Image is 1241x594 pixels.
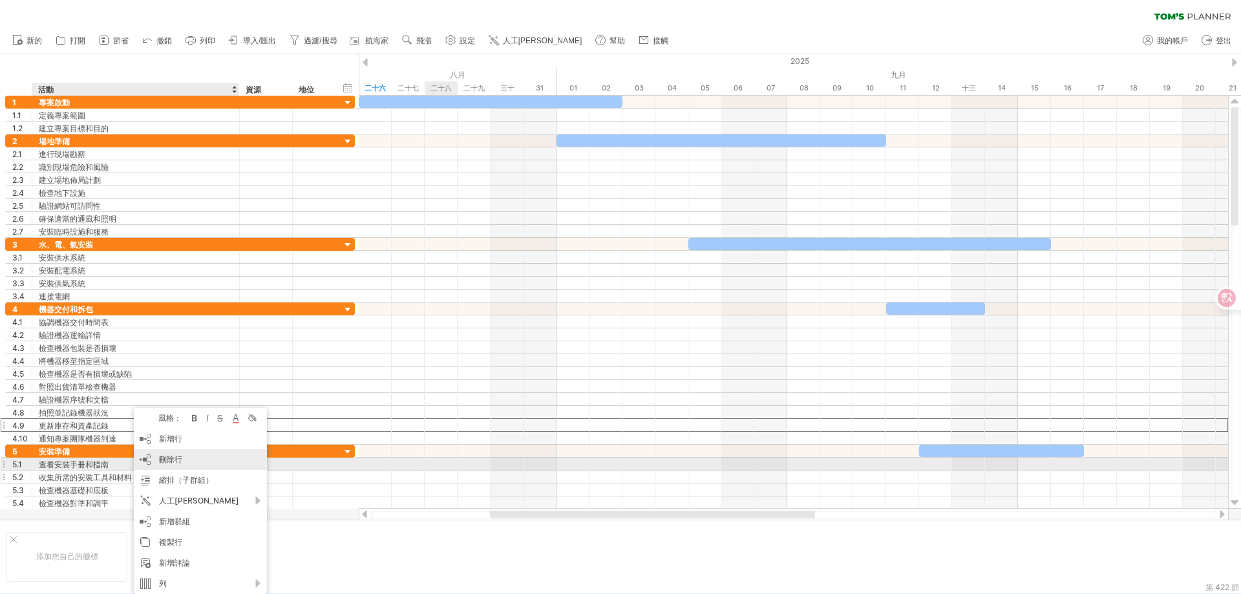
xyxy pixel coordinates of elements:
font: 4.5 [12,369,24,379]
font: 人工[PERSON_NAME] [159,496,239,505]
font: 活動 [38,85,54,94]
font: 4.3 [12,343,25,353]
div: 2025年9月12日，星期五 [919,81,952,95]
font: 20 [1195,83,1204,92]
font: 查看安裝手冊和指南 [39,460,109,469]
font: 09 [833,83,842,92]
font: 2.6 [12,214,24,224]
font: 場地準備 [39,136,70,146]
font: 17 [1097,83,1104,92]
font: 5.4 [12,498,24,508]
font: 撤銷 [156,36,172,45]
font: 新增行 [159,434,182,443]
font: 驗證網站可訪問性 [39,201,101,211]
font: 2.4 [12,188,24,198]
font: 4.8 [12,408,25,418]
font: 確保適當的通風和照明 [39,214,116,224]
font: 十三 [962,83,976,92]
font: 檢查機器對準和調平 [39,498,109,508]
font: 2.5 [12,201,23,211]
font: 水、電、氣安裝 [39,240,93,249]
font: 5.1 [12,460,22,469]
font: 八月 [450,70,465,80]
font: 08 [800,83,809,92]
font: 12 [932,83,940,92]
font: 新增評論 [159,558,190,567]
font: 安裝供氣系統 [39,279,85,288]
font: 檢查機器包裝是否損壞 [39,343,116,353]
font: 檢查機器是否有損壞或缺陷 [39,369,132,379]
a: 人工[PERSON_NAME] [485,32,586,49]
font: 2.7 [12,227,23,237]
font: 登出 [1216,36,1231,45]
font: 收集所需的安裝工具和材料 [39,472,132,482]
font: 二十七 [398,83,419,92]
div: 2025年9月17日星期三 [1084,81,1117,95]
font: 識別現場危險和風險 [39,162,109,172]
font: 2 [12,136,17,146]
font: 打開 [70,36,85,45]
font: 將機器移至指定區域 [39,356,109,366]
div: 2025年9月13日星期六 [952,81,985,95]
font: 06 [734,83,743,92]
font: 3 [12,240,17,249]
font: 5.3 [12,485,24,495]
font: 新的 [27,36,42,45]
font: 對照出貨清單檢查機器 [39,382,116,392]
font: 建立場地佈局計劃 [39,175,101,185]
a: 我的帳戶 [1140,32,1192,49]
font: 建立專案目標和目的 [39,123,109,133]
font: 複製行 [159,537,182,547]
a: 打開 [52,32,89,49]
font: 安裝配電系統 [39,266,85,275]
font: 07 [767,83,775,92]
font: 第 422 節 [1205,582,1239,592]
font: 4.4 [12,356,25,366]
font: 05 [701,83,710,92]
a: 飛漲 [399,32,436,49]
div: 2025年9月8日星期一 [787,81,820,95]
font: 專案啟動 [39,98,70,107]
font: 檢查機器基礎和底板 [39,485,109,495]
div: 2025年9月4日，星期四 [655,81,688,95]
font: 4.1 [12,317,23,327]
font: 3.4 [12,292,25,301]
div: 2025年9月19日星期五 [1150,81,1183,95]
font: 03 [635,83,644,92]
font: 連接電網 [39,292,70,301]
font: 導入/匯出 [243,36,276,45]
font: 接觸 [653,36,668,45]
font: 21 [1229,83,1236,92]
font: 4.9 [12,421,25,430]
div: 2025年8月26日星期二 [359,81,392,95]
font: 5 [12,447,17,456]
font: 驗證機器序號和文檔 [39,395,109,405]
div: 2025年9月3日星期三 [622,81,655,95]
font: 4.10 [12,434,28,443]
font: 4.6 [12,382,25,392]
font: 我的帳戶 [1157,36,1188,45]
font: 安裝供水系統 [39,253,85,262]
font: 02 [602,83,611,92]
a: 新的 [9,32,46,49]
font: 協調機器交付時間表 [39,317,109,327]
font: 31 [536,83,544,92]
font: 4 [12,304,17,314]
font: 新增群組 [159,516,190,526]
font: 過濾/搜尋 [304,36,337,45]
a: 導入/匯出 [226,32,280,49]
font: 4.7 [12,395,24,405]
font: 節省 [113,36,129,45]
font: 資源 [246,85,261,94]
div: 2025年9月15日星期一 [1018,81,1051,95]
a: 登出 [1198,32,1235,49]
font: 添加您自己的徽標 [36,551,98,561]
font: 二十九 [463,83,485,92]
div: 2025年8月30日星期六 [491,81,524,95]
font: 2.3 [12,175,24,185]
font: 驗證機器運輸詳情 [39,330,101,340]
font: 縮排（子群組） [159,475,213,485]
a: 設定 [442,32,479,49]
a: 列印 [182,32,219,49]
div: 2025年9月14日星期日 [985,81,1018,95]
